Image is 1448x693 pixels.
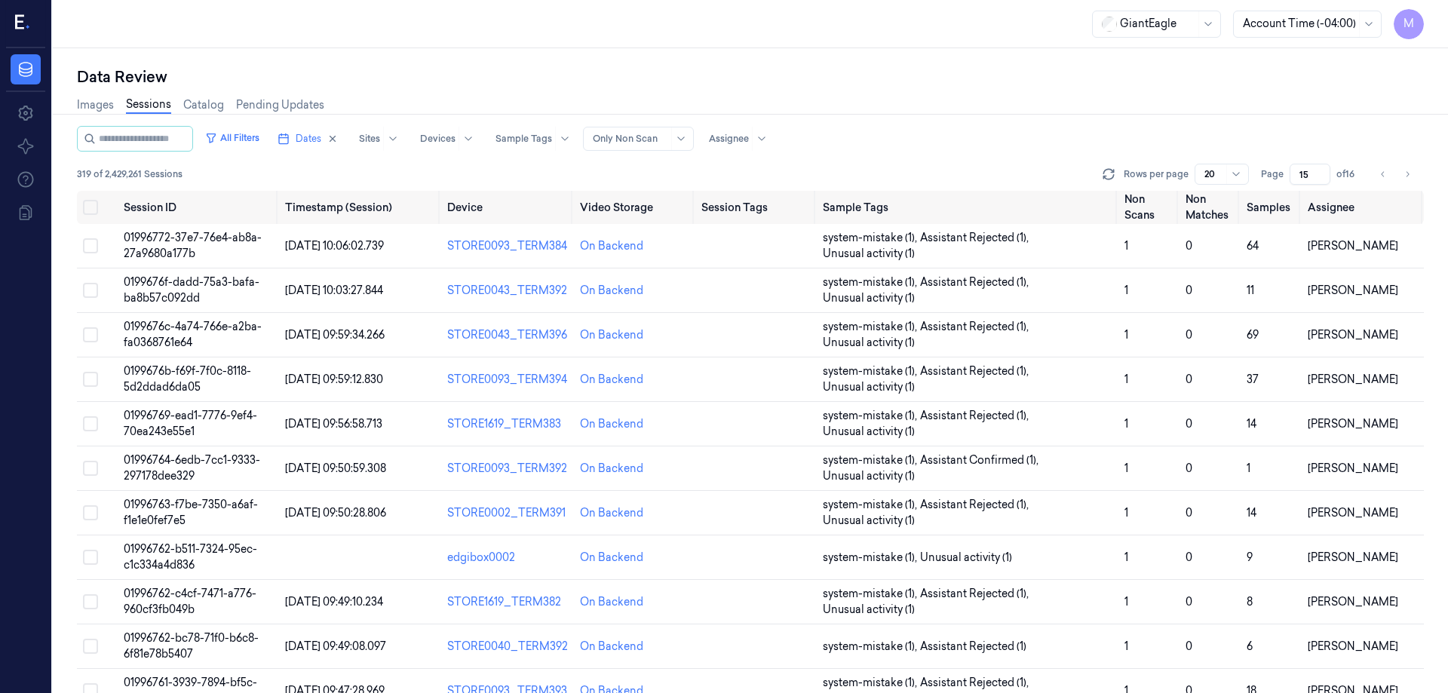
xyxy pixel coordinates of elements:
th: Sample Tags [817,191,1119,224]
span: 319 of 2,429,261 Sessions [77,167,183,181]
span: Unusual activity (1) [823,290,915,306]
span: 6 [1247,639,1253,653]
span: Assistant Rejected (1) , [920,586,1032,602]
span: Unusual activity (1) [920,550,1012,566]
div: STORE0043_TERM396 [447,327,568,343]
span: [PERSON_NAME] [1308,506,1398,520]
span: system-mistake (1) , [823,230,920,246]
span: [PERSON_NAME] [1308,284,1398,297]
span: 01996772-37e7-76e4-ab8a-27a9680a177b [124,231,262,260]
div: On Backend [580,594,643,610]
a: Pending Updates [236,97,324,113]
span: 0199676f-dadd-75a3-bafa-ba8b57c092dd [124,275,259,305]
span: 01996764-6edb-7cc1-9333-297178dee329 [124,453,260,483]
button: Dates [271,127,344,151]
span: Assistant Rejected (1) , [920,319,1032,335]
th: Assignee [1302,191,1424,224]
span: [PERSON_NAME] [1308,639,1398,653]
span: Unusual activity (1) [823,379,915,395]
span: 1 [1124,461,1128,475]
span: [PERSON_NAME] [1308,239,1398,253]
span: [DATE] 10:06:02.739 [285,239,384,253]
th: Session ID [118,191,280,224]
span: 0199676c-4a74-766e-a2ba-fa0368761e64 [124,320,262,349]
div: STORE0093_TERM384 [447,238,568,254]
span: system-mistake (1) , [823,586,920,602]
div: On Backend [580,372,643,388]
span: [DATE] 09:49:10.234 [285,595,383,609]
span: 0 [1186,328,1192,342]
div: STORE0040_TERM392 [447,639,568,655]
span: 1 [1124,639,1128,653]
div: Data Review [77,66,1424,87]
span: 1 [1124,550,1128,564]
span: Dates [296,132,321,146]
span: system-mistake (1) , [823,363,920,379]
th: Non Matches [1180,191,1241,224]
span: [DATE] 09:56:58.713 [285,417,382,431]
span: 01996769-ead1-7776-9ef4-70ea243e55e1 [124,409,257,438]
button: Select row [83,550,98,565]
span: 01996762-b511-7324-95ec-c1c334a4d836 [124,542,257,572]
span: 01996763-f7be-7350-a6af-f1e1e0fef7e5 [124,498,258,527]
span: [PERSON_NAME] [1308,373,1398,386]
span: Assistant Rejected (1) , [920,497,1032,513]
span: 01996762-c4cf-7471-a776-960cf3fb049b [124,587,256,616]
span: Page [1261,167,1284,181]
span: [PERSON_NAME] [1308,595,1398,609]
button: Select row [83,639,98,654]
button: Select row [83,505,98,520]
div: On Backend [580,550,643,566]
span: [PERSON_NAME] [1308,461,1398,475]
div: On Backend [580,238,643,254]
span: 1 [1124,284,1128,297]
button: Select all [83,200,98,215]
span: 69 [1247,328,1259,342]
button: Select row [83,327,98,342]
th: Session Tags [695,191,817,224]
span: 1 [1124,595,1128,609]
span: 0 [1186,461,1192,475]
div: edgibox0002 [447,550,568,566]
span: 1 [1124,328,1128,342]
span: 11 [1247,284,1254,297]
span: Unusual activity (1) [823,424,915,440]
span: [DATE] 09:50:28.806 [285,506,386,520]
span: [DATE] 09:50:59.308 [285,461,386,475]
button: Select row [83,372,98,387]
span: system-mistake (1) , [823,639,920,655]
span: of 16 [1336,167,1361,181]
button: Select row [83,461,98,476]
div: STORE1619_TERM382 [447,594,568,610]
span: system-mistake (1) , [823,319,920,335]
div: On Backend [580,505,643,521]
span: system-mistake (1) , [823,675,920,691]
span: 0 [1186,595,1192,609]
span: 64 [1247,239,1259,253]
span: 0 [1186,373,1192,386]
span: system-mistake (1) , [823,497,920,513]
button: Select row [83,594,98,609]
nav: pagination [1373,164,1418,185]
span: Unusual activity (1) [823,246,915,262]
span: [PERSON_NAME] [1308,328,1398,342]
div: On Backend [580,461,643,477]
div: STORE0002_TERM391 [447,505,568,521]
div: STORE0093_TERM392 [447,461,568,477]
span: 0199676b-f69f-7f0c-8118-5d2ddad6da05 [124,364,251,394]
span: [DATE] 10:03:27.844 [285,284,383,297]
span: 1 [1124,417,1128,431]
button: M [1394,9,1424,39]
span: 0 [1186,639,1192,653]
span: Unusual activity (1) [823,602,915,618]
span: 37 [1247,373,1259,386]
span: system-mistake (1) , [823,550,920,566]
span: Assistant Confirmed (1) , [920,452,1042,468]
th: Non Scans [1118,191,1180,224]
th: Timestamp (Session) [279,191,441,224]
a: Catalog [183,97,224,113]
span: system-mistake (1) , [823,274,920,290]
div: On Backend [580,283,643,299]
span: [DATE] 09:59:12.830 [285,373,383,386]
span: Unusual activity (1) [823,335,915,351]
